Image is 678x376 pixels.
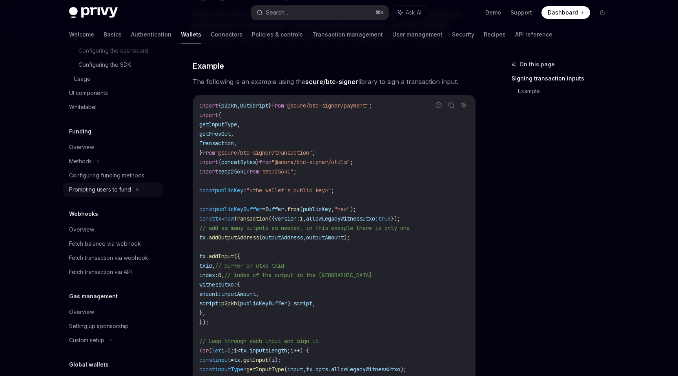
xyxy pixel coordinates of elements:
span: . [246,347,250,354]
a: API reference [515,25,552,44]
span: ({ [234,253,240,260]
span: The following is an example using the library to sign a transaction input. [193,76,476,87]
span: ++ [293,347,300,354]
span: }); [391,215,400,222]
div: Whitelabel [69,102,97,112]
span: amount: [199,290,221,298]
span: tx [199,253,206,260]
span: const [199,366,215,373]
span: "<the wallet's public key>" [246,187,331,194]
span: // index of the output in the [GEOGRAPHIC_DATA] [224,272,372,279]
span: Ask AI [406,9,421,16]
span: ; [312,149,315,156]
span: from [246,168,259,175]
button: Copy the contents from the code block [446,100,456,110]
span: 0 [228,347,231,354]
div: Overview [69,142,94,152]
span: Transaction [234,215,268,222]
span: ( [237,300,240,307]
span: import [199,111,218,119]
span: }); [199,319,209,326]
span: , [237,102,240,109]
div: Configuring the SDK [78,60,131,69]
span: Example [193,60,224,71]
span: , [303,366,306,373]
span: "@scure/btc-signer/transaction" [215,149,312,156]
span: tx [234,356,240,363]
a: User management [392,25,443,44]
span: Buffer [265,206,284,213]
span: . [312,366,315,373]
span: ( [300,206,303,213]
a: Transaction management [312,25,383,44]
span: = [243,366,246,373]
span: . [284,206,287,213]
span: i [290,347,293,354]
span: ( [268,356,272,363]
span: const [199,215,215,222]
a: Authentication [131,25,171,44]
span: tx [215,215,221,222]
span: . [328,366,331,373]
a: scure/btc-signer [305,78,358,86]
span: txid [199,262,212,269]
span: } [268,102,272,109]
a: Overview [63,305,163,319]
div: Custom setup [69,336,104,345]
span: publicKey [303,206,331,213]
div: Configuring funding methods [69,171,144,180]
a: Dashboard [541,6,590,19]
a: Signing transaction inputs [512,72,615,85]
span: inputAmount [221,290,256,298]
span: import [199,102,218,109]
span: , [221,272,224,279]
span: opts [315,366,328,373]
div: Setting up sponsorship [69,321,129,331]
div: Fetch transaction via webhook [69,253,148,263]
span: = [231,356,234,363]
span: i [221,347,224,354]
a: Configuring funding methods [63,168,163,183]
span: ; [231,347,234,354]
span: 0 [218,272,221,279]
button: Search...⌘K [251,5,388,20]
div: Usage [74,74,91,84]
span: ; [350,159,353,166]
span: input [215,356,231,363]
a: Support [510,9,532,16]
a: Whitelabel [63,100,163,114]
a: Basics [104,25,122,44]
span: , [312,300,315,307]
span: ; [331,187,334,194]
span: from [202,149,215,156]
span: publicKeyBuffer [215,206,262,213]
span: ( [209,347,212,354]
h5: Global wallets [69,360,109,369]
h5: Funding [69,127,91,136]
span: outputAmount [306,234,344,241]
a: Recipes [484,25,506,44]
span: "hex" [334,206,350,213]
span: "@scure/btc-signer/payment" [284,102,369,109]
span: 1 [300,215,303,222]
span: const [199,356,215,363]
a: Welcome [69,25,94,44]
a: Demo [485,9,501,16]
div: Overview [69,307,94,317]
span: allowLegacyWitnessUtxo: [306,215,378,222]
span: for [199,347,209,354]
a: UI components [63,86,163,100]
span: = [262,206,265,213]
button: Ask AI [459,100,469,110]
span: ; [369,102,372,109]
span: , [331,206,334,213]
a: Fetch balance via webhook [63,237,163,251]
span: from [272,102,284,109]
span: i [234,347,237,354]
span: . [240,356,243,363]
span: p2pkh [221,300,237,307]
span: Transaction [199,140,234,147]
div: Prompting users to fund [69,185,131,194]
span: getInputType [199,121,237,128]
span: = [224,347,228,354]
